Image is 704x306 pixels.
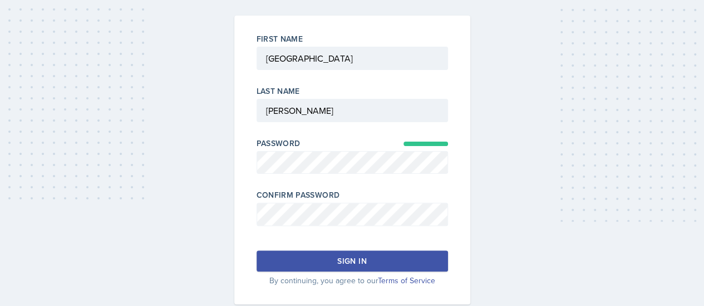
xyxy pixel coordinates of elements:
[337,255,366,267] div: Sign in
[257,99,448,122] input: Last Name
[378,275,435,286] a: Terms of Service
[257,189,340,200] label: Confirm Password
[257,138,301,149] label: Password
[257,275,448,287] p: By continuing, you agree to our
[257,47,448,70] input: First Name
[257,250,448,272] button: Sign in
[257,86,300,97] label: Last Name
[257,33,303,44] label: First Name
